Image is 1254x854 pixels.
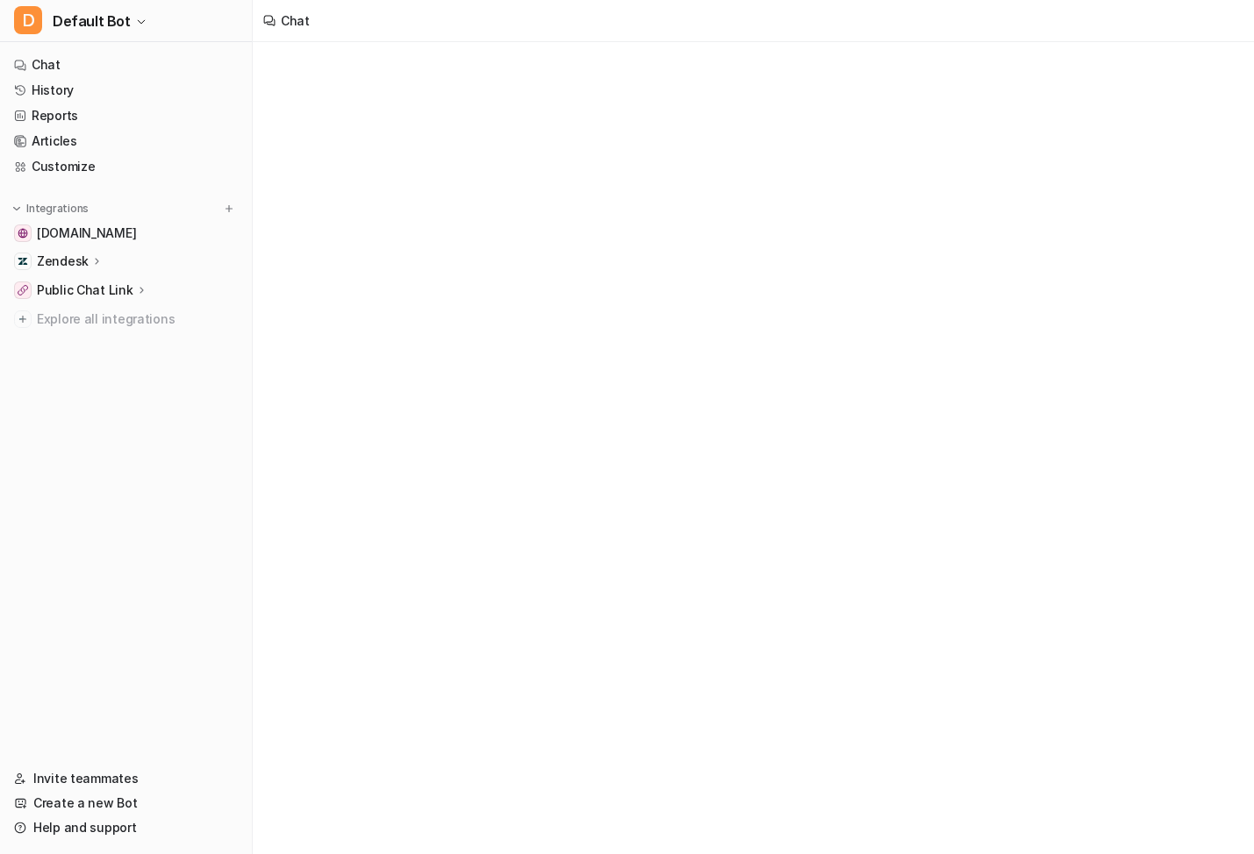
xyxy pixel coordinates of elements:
[7,78,245,103] a: History
[14,310,32,328] img: explore all integrations
[7,103,245,128] a: Reports
[7,307,245,331] a: Explore all integrations
[7,53,245,77] a: Chat
[18,228,28,238] img: freefly.gitbook.io
[7,221,245,246] a: freefly.gitbook.io[DOMAIN_NAME]
[7,154,245,179] a: Customize
[7,766,245,791] a: Invite teammates
[7,200,94,217] button: Integrations
[14,6,42,34] span: D
[7,129,245,153] a: Articles
[281,11,310,30] div: Chat
[26,202,89,216] p: Integrations
[18,256,28,267] img: Zendesk
[11,203,23,215] img: expand menu
[37,305,238,333] span: Explore all integrations
[7,791,245,815] a: Create a new Bot
[37,281,133,299] p: Public Chat Link
[7,815,245,840] a: Help and support
[223,203,235,215] img: menu_add.svg
[37,253,89,270] p: Zendesk
[37,224,136,242] span: [DOMAIN_NAME]
[53,9,131,33] span: Default Bot
[18,285,28,295] img: Public Chat Link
